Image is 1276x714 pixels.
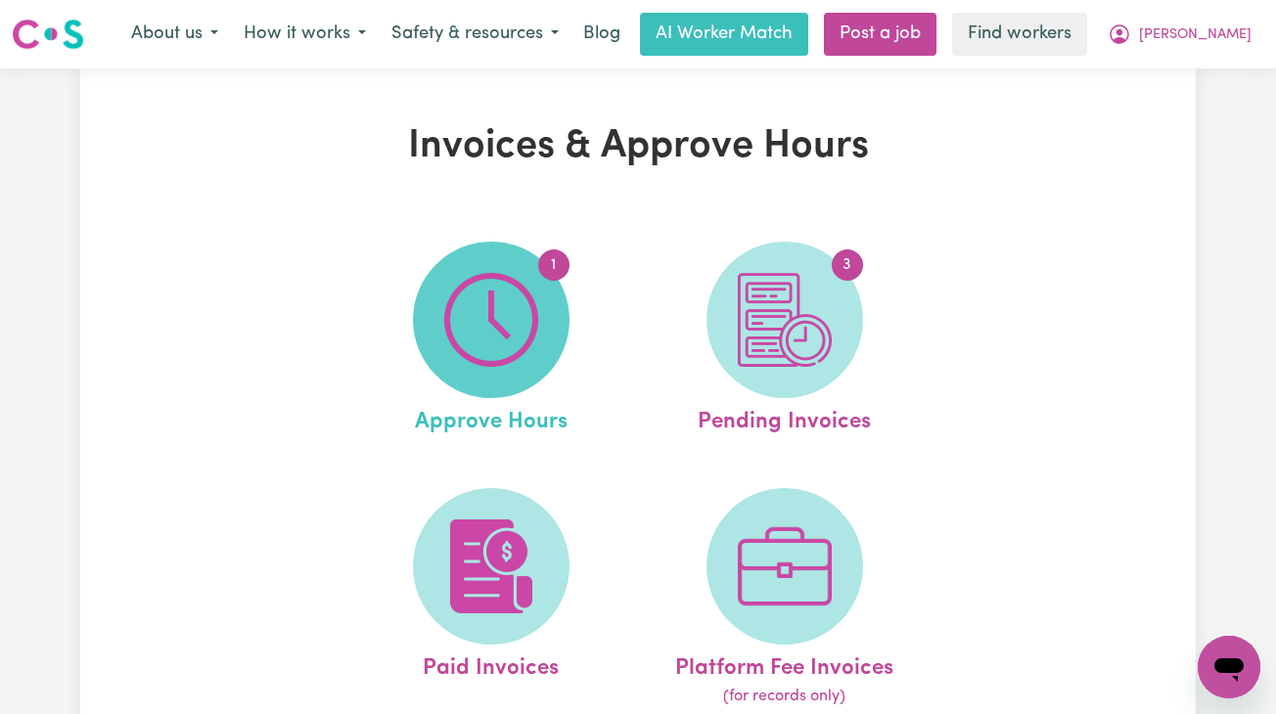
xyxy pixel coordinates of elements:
[350,488,632,709] a: Paid Invoices
[423,645,559,686] span: Paid Invoices
[278,123,998,170] h1: Invoices & Approve Hours
[824,13,936,56] a: Post a job
[675,645,893,686] span: Platform Fee Invoices
[1095,14,1264,55] button: My Account
[379,14,571,55] button: Safety & resources
[1139,24,1252,46] span: [PERSON_NAME]
[538,249,570,281] span: 1
[723,685,845,708] span: (for records only)
[640,13,808,56] a: AI Worker Match
[12,17,84,52] img: Careseekers logo
[952,13,1087,56] a: Find workers
[698,398,871,439] span: Pending Invoices
[832,249,863,281] span: 3
[12,12,84,57] a: Careseekers logo
[118,14,231,55] button: About us
[415,398,568,439] span: Approve Hours
[644,242,926,439] a: Pending Invoices
[350,242,632,439] a: Approve Hours
[644,488,926,709] a: Platform Fee Invoices(for records only)
[231,14,379,55] button: How it works
[1198,636,1260,698] iframe: Button to launch messaging window
[571,13,632,56] a: Blog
